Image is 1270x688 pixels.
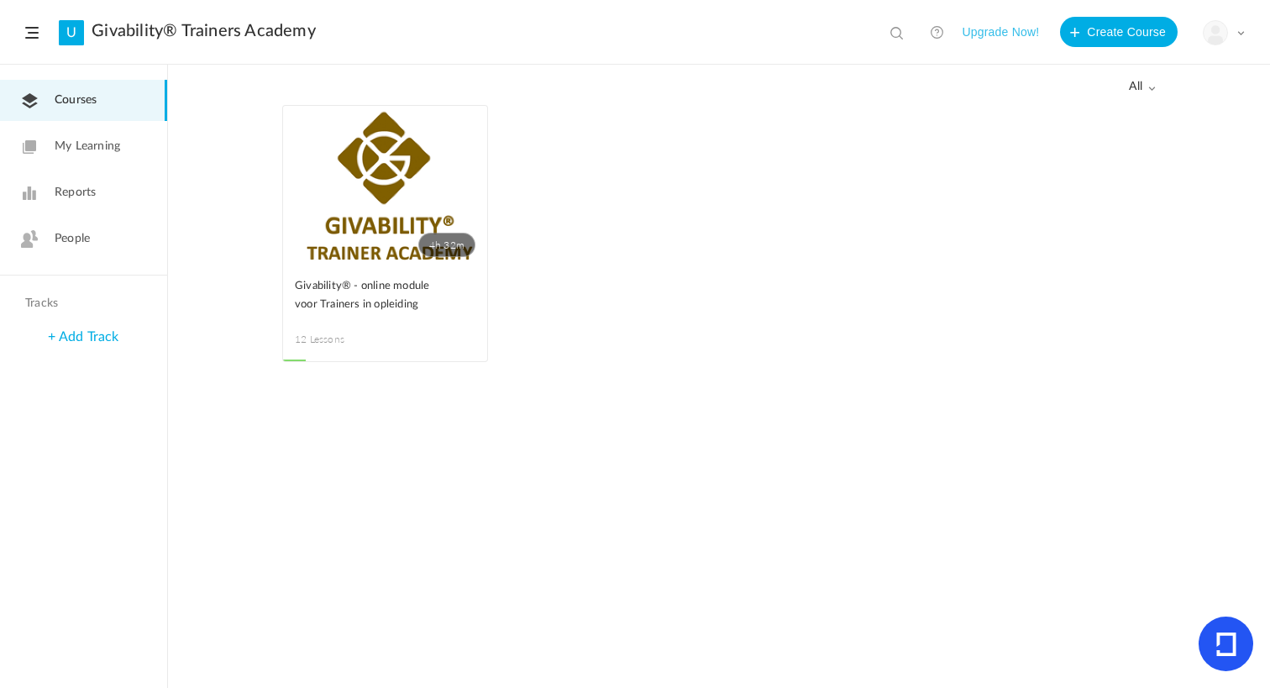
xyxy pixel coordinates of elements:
[59,20,84,45] a: U
[55,184,96,202] span: Reports
[1204,21,1227,45] img: user-image.png
[1060,17,1178,47] button: Create Course
[92,21,316,41] a: Givability® Trainers Academy
[418,233,475,257] span: 4h 32m
[55,138,120,155] span: My Learning
[295,332,386,347] span: 12 Lessons
[55,230,90,248] span: People
[295,277,450,314] span: Givability® - online module voor Trainers in opleiding
[962,17,1039,47] button: Upgrade Now!
[283,106,487,265] a: 4h 32m
[295,277,475,315] a: Givability® - online module voor Trainers in opleiding
[1129,80,1156,94] span: all
[48,330,118,344] a: + Add Track
[55,92,97,109] span: Courses
[25,297,138,311] h4: Tracks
